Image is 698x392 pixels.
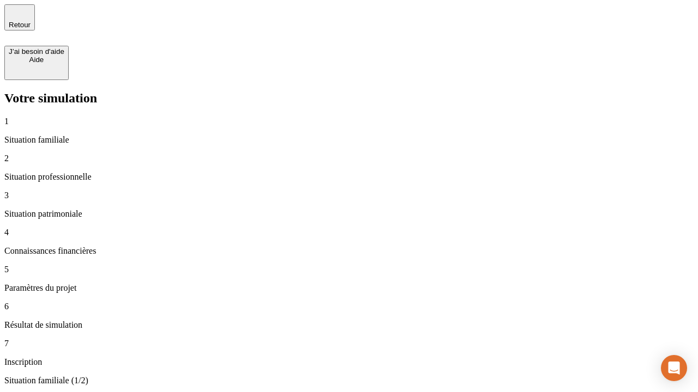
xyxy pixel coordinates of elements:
[9,56,64,64] div: Aide
[9,21,31,29] span: Retour
[4,320,694,330] p: Résultat de simulation
[4,339,694,348] p: 7
[4,228,694,237] p: 4
[4,265,694,274] p: 5
[4,4,35,30] button: Retour
[4,154,694,163] p: 2
[4,172,694,182] p: Situation professionnelle
[4,191,694,200] p: 3
[4,357,694,367] p: Inscription
[4,135,694,145] p: Situation familiale
[9,47,64,56] div: J’ai besoin d'aide
[4,117,694,126] p: 1
[4,46,69,80] button: J’ai besoin d'aideAide
[4,246,694,256] p: Connaissances financières
[4,376,694,385] p: Situation familiale (1/2)
[4,91,694,106] h2: Votre simulation
[661,355,687,381] div: Open Intercom Messenger
[4,209,694,219] p: Situation patrimoniale
[4,302,694,311] p: 6
[4,283,694,293] p: Paramètres du projet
